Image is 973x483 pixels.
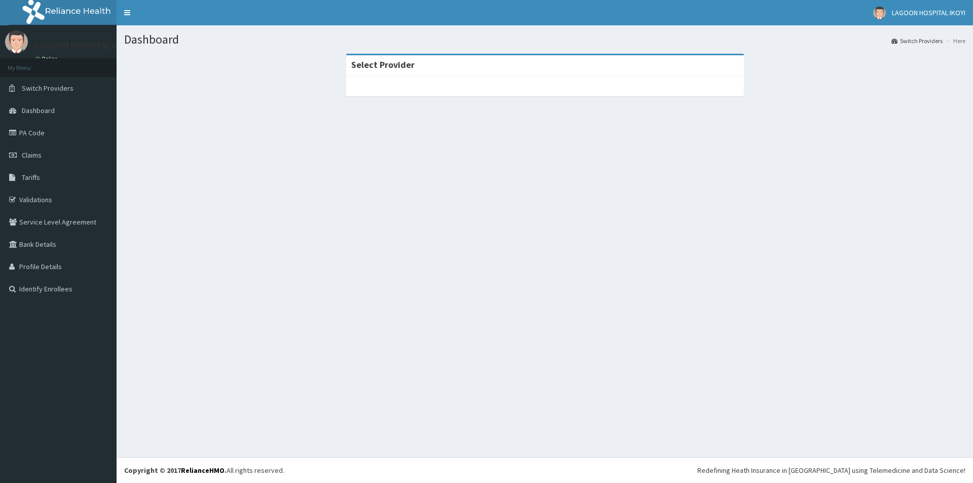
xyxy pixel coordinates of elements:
[5,30,28,53] img: User Image
[891,36,943,45] a: Switch Providers
[22,173,40,182] span: Tariffs
[22,106,55,115] span: Dashboard
[22,151,42,160] span: Claims
[873,7,886,19] img: User Image
[22,84,73,93] span: Switch Providers
[181,466,224,475] a: RelianceHMO
[35,55,60,62] a: Online
[944,36,965,45] li: Here
[697,465,965,475] div: Redefining Heath Insurance in [GEOGRAPHIC_DATA] using Telemedicine and Data Science!
[124,466,227,475] strong: Copyright © 2017 .
[892,8,965,17] span: LAGOON HOSPITAL IKOYI
[351,59,415,70] strong: Select Provider
[35,41,133,50] p: LAGOON HOSPITAL IKOYI
[124,33,965,46] h1: Dashboard
[117,457,973,483] footer: All rights reserved.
